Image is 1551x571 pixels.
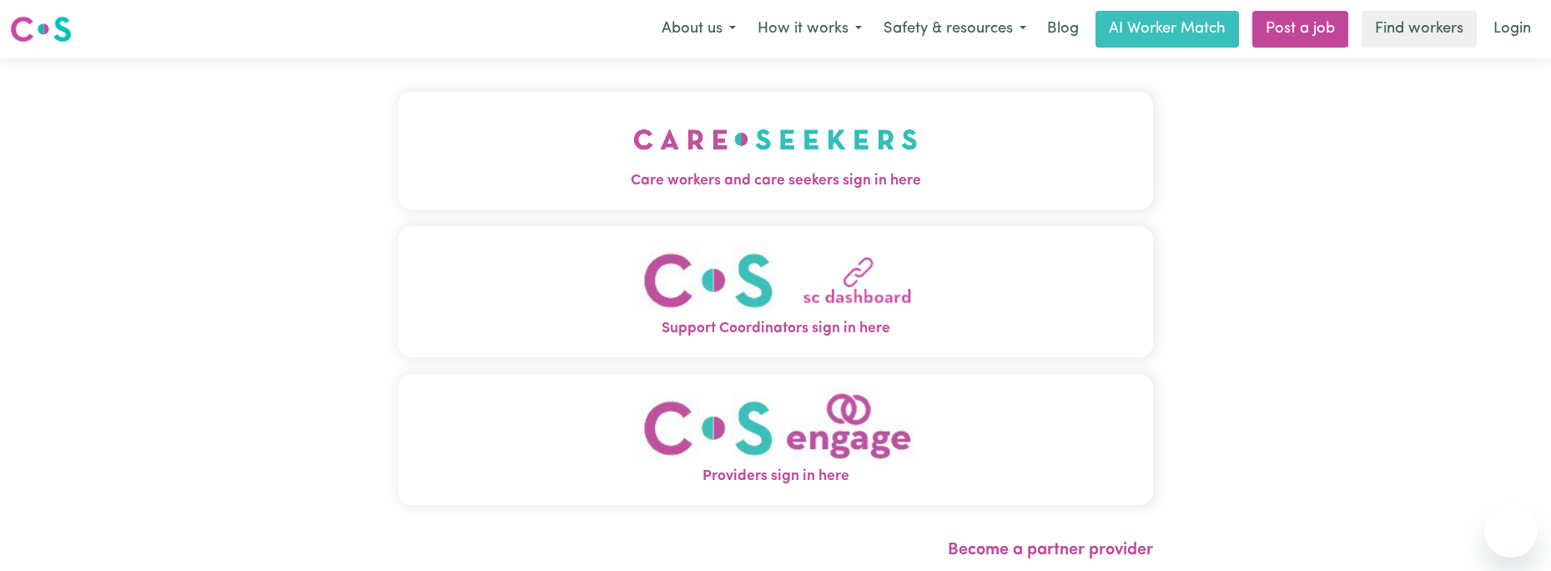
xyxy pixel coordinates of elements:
a: Blog [1037,11,1089,48]
span: Care workers and care seekers sign in here [398,170,1154,192]
button: About us [651,12,747,47]
a: Careseekers logo [10,10,72,48]
button: Support Coordinators sign in here [398,225,1154,356]
a: Find workers [1362,11,1477,48]
a: Become a partner provider [948,542,1153,558]
span: Support Coordinators sign in here [398,318,1154,340]
span: Providers sign in here [398,466,1154,488]
iframe: Button to launch messaging window [1484,504,1538,558]
button: Care workers and care seekers sign in here [398,92,1154,209]
a: Post a job [1252,11,1348,48]
a: Login [1483,11,1541,48]
button: How it works [747,12,873,47]
button: Providers sign in here [398,373,1154,504]
img: Careseekers logo [10,14,72,44]
a: AI Worker Match [1095,11,1239,48]
button: Safety & resources [873,12,1037,47]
